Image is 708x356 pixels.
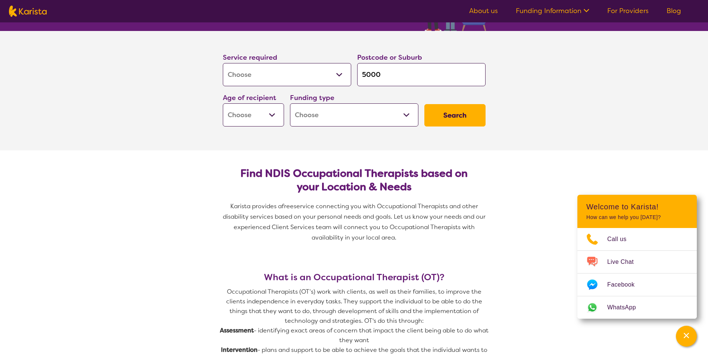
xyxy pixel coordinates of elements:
label: Funding type [290,93,334,102]
span: free [282,202,294,210]
p: - identifying exact areas of concern that impact the client being able to do what they want [220,326,489,345]
div: Channel Menu [577,195,697,319]
span: Call us [607,234,636,245]
span: Facebook [607,279,643,290]
label: Service required [223,53,277,62]
a: About us [469,6,498,15]
a: For Providers [607,6,649,15]
label: Age of recipient [223,93,276,102]
p: Occupational Therapists (OT’s) work with clients, as well as their families, to improve the clien... [220,287,489,326]
span: service connecting you with Occupational Therapists and other disability services based on your p... [223,202,487,241]
span: WhatsApp [607,302,645,313]
h2: Welcome to Karista! [586,202,688,211]
button: Search [424,104,486,127]
strong: Assessment [220,327,254,334]
a: Funding Information [516,6,589,15]
p: - plans and support to be able to achieve the goals that the individual wants to [220,345,489,355]
button: Channel Menu [676,326,697,347]
ul: Choose channel [577,228,697,319]
a: Blog [667,6,681,15]
strong: Intervention [221,346,258,354]
p: How can we help you [DATE]? [586,214,688,221]
label: Postcode or Suburb [357,53,422,62]
input: Type [357,63,486,86]
h2: Find NDIS Occupational Therapists based on your Location & Needs [229,167,480,194]
a: Web link opens in a new tab. [577,296,697,319]
span: Live Chat [607,256,643,268]
span: Karista provides a [230,202,282,210]
img: Karista logo [9,6,47,17]
h3: What is an Occupational Therapist (OT)? [220,272,489,282]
